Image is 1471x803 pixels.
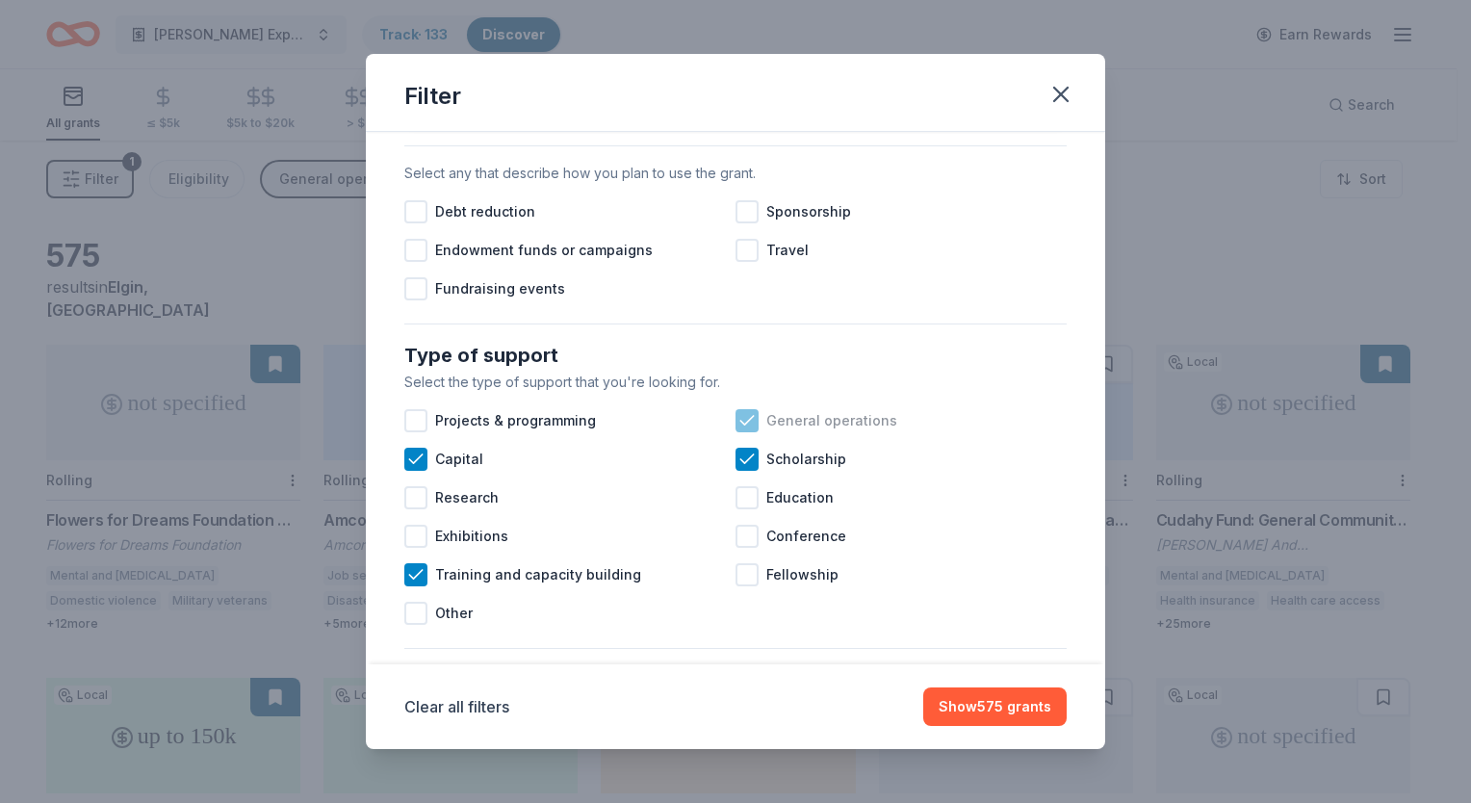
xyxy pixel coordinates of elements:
[766,409,897,432] span: General operations
[766,448,846,471] span: Scholarship
[766,525,846,548] span: Conference
[435,200,535,223] span: Debt reduction
[435,486,499,509] span: Research
[404,81,461,112] div: Filter
[404,162,1067,185] div: Select any that describe how you plan to use the grant.
[766,563,839,586] span: Fellowship
[404,695,509,718] button: Clear all filters
[766,200,851,223] span: Sponsorship
[766,239,809,262] span: Travel
[923,687,1067,726] button: Show575 grants
[435,277,565,300] span: Fundraising events
[435,525,508,548] span: Exhibitions
[435,602,473,625] span: Other
[435,448,483,471] span: Capital
[766,486,834,509] span: Education
[404,371,1067,394] div: Select the type of support that you're looking for.
[404,340,1067,371] div: Type of support
[435,563,641,586] span: Training and capacity building
[435,239,653,262] span: Endowment funds or campaigns
[435,409,596,432] span: Projects & programming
